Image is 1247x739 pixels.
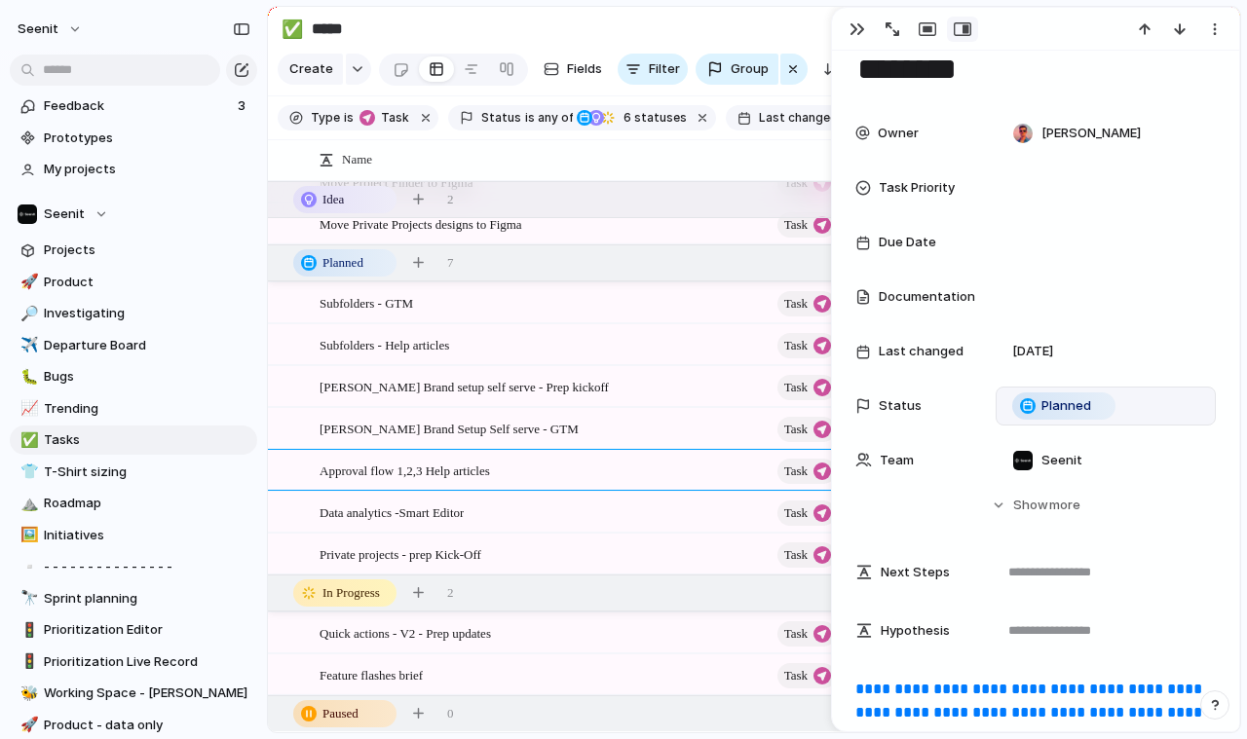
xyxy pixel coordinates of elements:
[44,652,250,672] span: Prioritization Live Record
[322,583,380,603] span: In Progress
[10,362,257,391] a: 🐛Bugs
[784,332,808,359] span: Task
[10,236,257,265] a: Projects
[618,54,688,85] button: Filter
[10,92,257,121] a: Feedback3
[481,109,521,127] span: Status
[289,59,333,79] span: Create
[10,489,257,518] a: ⛰️Roadmap
[879,233,936,252] span: Due Date
[20,619,34,642] div: 🚦
[18,652,37,672] button: 🚦
[18,336,37,355] button: ✈️
[759,109,838,127] span: Last changed
[20,556,34,578] div: ▫️
[777,417,836,442] button: Task
[879,396,922,416] span: Status
[880,451,914,470] span: Team
[618,109,687,127] span: statuses
[1041,396,1091,416] span: Planned
[44,96,232,116] span: Feedback
[320,291,413,314] span: Subfolders - GTM
[815,54,908,85] button: Collapse
[18,462,37,482] button: 👕
[1013,496,1048,515] span: Show
[10,331,257,360] a: ✈️Departure Board
[20,303,34,325] div: 🔎
[18,367,37,387] button: 🐛
[20,587,34,610] div: 🔭
[20,461,34,483] div: 👕
[10,584,257,613] a: 🔭Sprint planning
[20,683,34,705] div: 🐝
[18,684,37,703] button: 🐝
[311,109,340,127] span: Type
[44,430,250,450] span: Tasks
[44,160,250,179] span: My projects
[18,304,37,323] button: 🔎
[277,14,308,45] button: ✅
[320,663,423,685] span: Feature flashes brief
[18,589,37,609] button: 🔭
[20,524,34,546] div: 🖼️
[340,107,358,129] button: is
[447,583,454,603] span: 2
[784,499,808,527] span: Task
[44,494,250,513] span: Roadmap
[18,557,37,576] button: ▫️
[10,124,257,153] a: Prototypes
[10,647,257,677] a: 🚦Prioritization Live Record
[18,620,37,640] button: 🚦
[10,552,257,581] a: ▫️- - - - - - - - - - - - - - -
[10,521,257,550] a: 🖼️Initiatives
[879,178,955,198] span: Task Priority
[44,716,250,735] span: Product - data only
[10,679,257,708] a: 🐝Working Space - [PERSON_NAME]
[18,19,58,39] span: Seenit
[44,526,250,545] span: Initiatives
[10,615,257,645] div: 🚦Prioritization Editor
[44,399,250,419] span: Trending
[10,425,257,455] a: ✅Tasks
[784,458,808,485] span: Task
[20,397,34,420] div: 📈
[777,542,836,568] button: Task
[20,650,34,673] div: 🚦
[356,107,413,129] button: Task
[322,704,359,723] span: Paused
[10,299,257,328] a: 🔎Investigating
[320,417,579,439] span: [PERSON_NAME] Brand Setup Self serve - GTM
[777,333,836,358] button: Task
[777,212,836,238] button: Task
[777,663,836,688] button: Task
[784,620,808,647] span: Task
[18,430,37,450] button: ✅
[18,526,37,545] button: 🖼️
[322,253,363,273] span: Planned
[784,541,808,569] span: Task
[344,109,354,127] span: is
[784,662,808,689] span: Task
[20,493,34,515] div: ⛰️
[777,375,836,400] button: Task
[342,150,372,169] span: Name
[10,200,257,229] button: Seenit
[535,109,573,127] span: any of
[731,59,769,79] span: Group
[777,459,836,484] button: Task
[10,458,257,487] a: 👕T-Shirt sizing
[44,129,250,148] span: Prototypes
[320,333,449,355] span: Subfolders - Help articles
[320,500,464,523] span: Data analytics -Smart Editor
[525,109,535,127] span: is
[447,190,454,209] span: 2
[238,96,249,116] span: 3
[777,291,836,316] button: Task
[44,684,250,703] span: Working Space - [PERSON_NAME]
[1041,124,1141,143] span: [PERSON_NAME]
